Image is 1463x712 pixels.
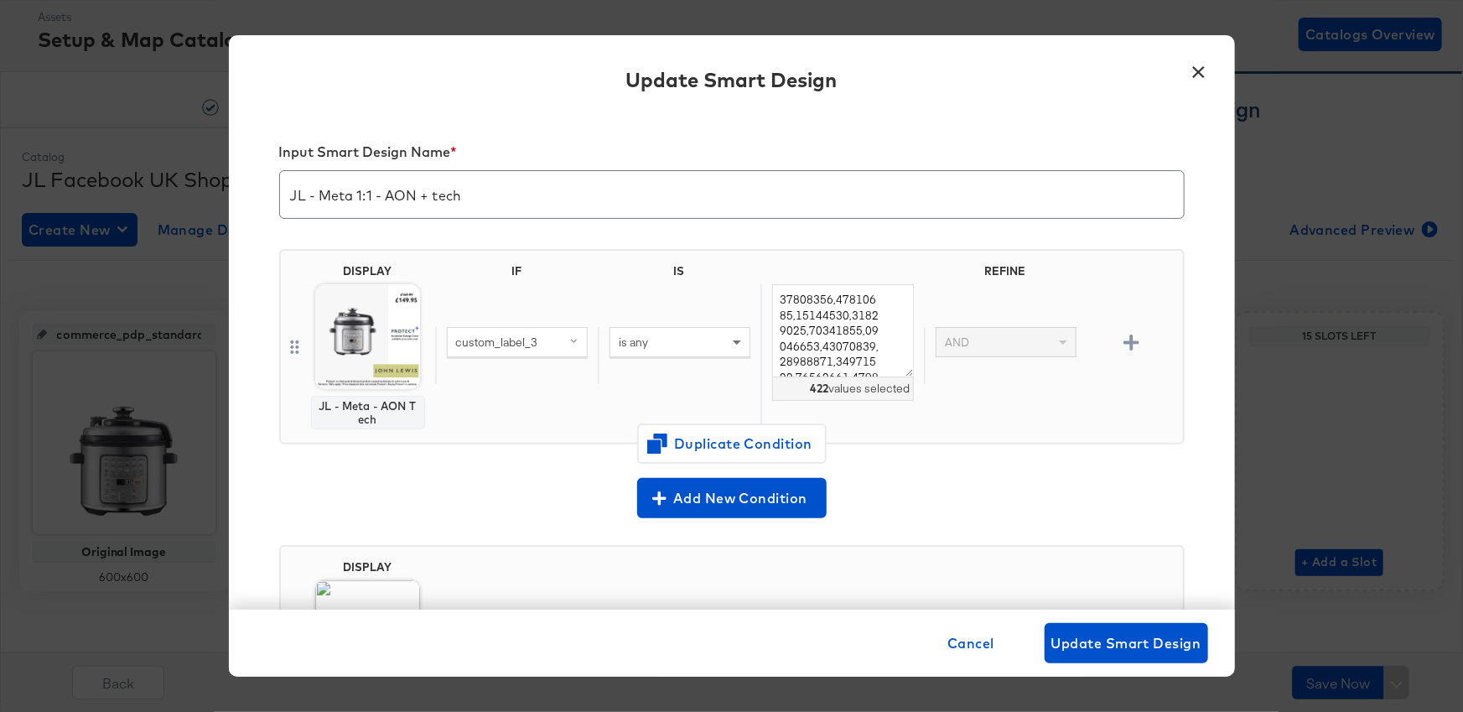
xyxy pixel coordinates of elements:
span: Duplicate Condition [651,432,813,455]
div: Update Smart Design [626,65,838,94]
input: My smart design [280,164,1184,211]
button: × [1184,52,1214,82]
div: JL - Meta - AON Tech [319,399,418,426]
button: Add New Condition [637,478,827,518]
span: Add New Condition [644,486,820,510]
textarea: 37808356,47810685,15144530,31829025,70341855,09046653,43070839,28988871,34971522,76562661,4798633... [772,284,913,377]
button: Update Smart Design [1045,623,1208,663]
span: Update Smart Design [1051,631,1201,655]
div: 422 [810,381,828,397]
button: Cancel [941,623,1001,663]
span: is any [619,335,648,350]
span: custom_label_3 [456,335,538,350]
div: REFINE [924,264,1087,284]
div: IS [598,264,760,284]
div: Input Smart Design Name [279,143,1185,167]
img: odcPpPNszTPXj0umiJtSrg.jpg [315,284,420,389]
div: FOR ALL OTHER PRODUCTS [435,600,1176,679]
img: fl_layer_apply%2Cg_north_west [315,580,420,685]
div: IF [435,264,598,284]
button: Duplicate Condition [637,424,827,464]
span: AND [945,335,969,350]
div: DISPLAY [344,560,392,574]
div: values selected [772,377,913,401]
div: DISPLAY [344,264,392,278]
span: Cancel [947,631,994,655]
